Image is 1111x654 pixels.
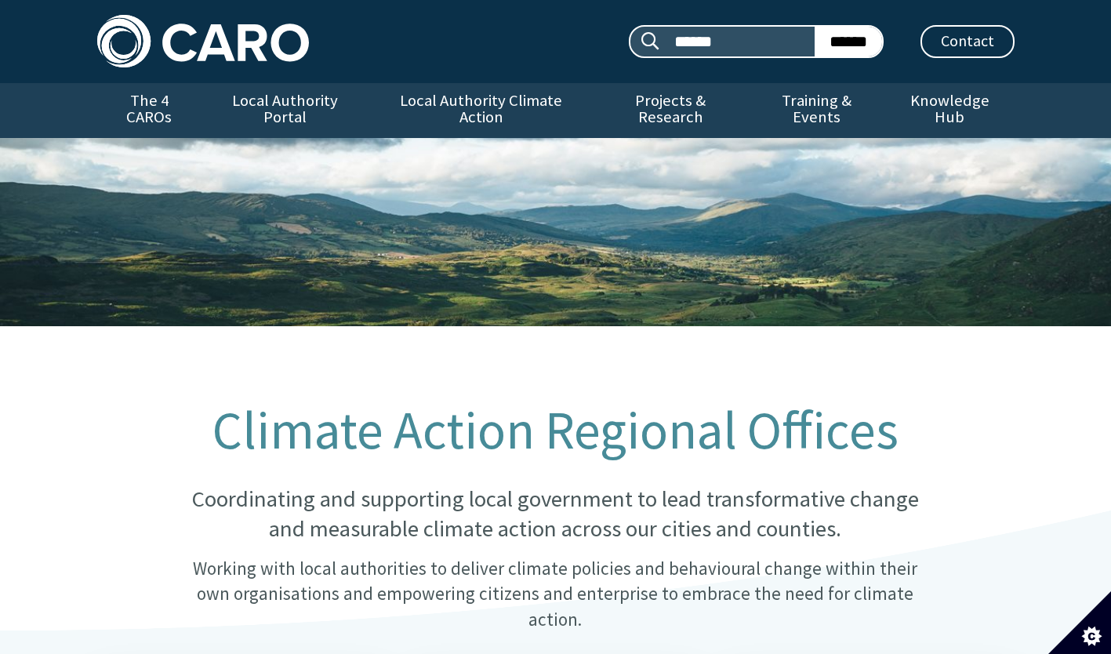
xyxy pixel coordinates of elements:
[1048,591,1111,654] button: Set cookie preferences
[885,83,1014,138] a: Knowledge Hub
[175,556,935,632] p: Working with local authorities to deliver climate policies and behavioural change within their ow...
[202,83,369,138] a: Local Authority Portal
[97,83,202,138] a: The 4 CAROs
[175,485,935,543] p: Coordinating and supporting local government to lead transformative change and measurable climate...
[97,15,309,67] img: Caro logo
[920,25,1015,58] a: Contact
[748,83,885,138] a: Training & Events
[369,83,593,138] a: Local Authority Climate Action
[175,401,935,460] h1: Climate Action Regional Offices
[593,83,748,138] a: Projects & Research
